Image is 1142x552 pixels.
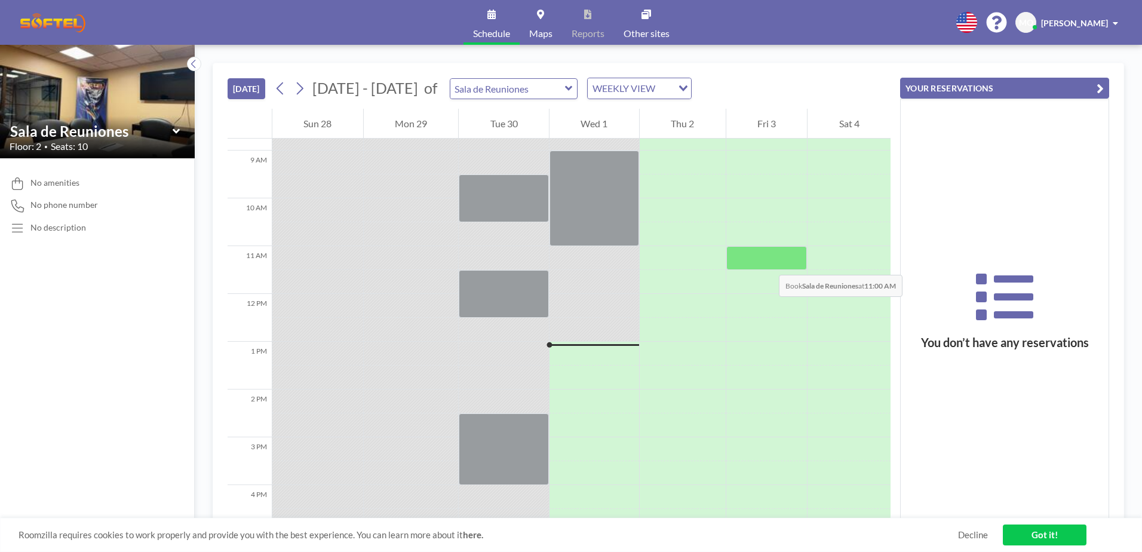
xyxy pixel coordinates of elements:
div: 11 AM [228,246,272,294]
div: Mon 29 [364,109,459,139]
div: Sun 28 [272,109,363,139]
h3: You don’t have any reservations [901,335,1109,350]
div: 12 PM [228,294,272,342]
span: [DATE] - [DATE] [312,79,418,97]
img: organization-logo [19,11,87,35]
b: Sala de Reuniones [802,281,858,290]
span: Reports [572,29,604,38]
div: 1 PM [228,342,272,390]
div: No description [30,222,86,233]
span: Roomzilla requires cookies to work properly and provide you with the best experience. You can lea... [19,529,958,541]
input: Sala de Reuniones [10,122,173,140]
input: Search for option [659,81,671,96]
div: Wed 1 [549,109,639,139]
button: YOUR RESERVATIONS [900,78,1109,99]
span: No phone number [30,200,98,210]
div: Fri 3 [726,109,808,139]
div: 10 AM [228,198,272,246]
div: 9 AM [228,151,272,198]
span: Schedule [473,29,510,38]
span: Maps [529,29,552,38]
a: here. [463,529,483,540]
span: Book at [779,275,902,297]
div: 3 PM [228,437,272,485]
span: Other sites [624,29,670,38]
button: [DATE] [228,78,265,99]
span: MO [1019,17,1033,28]
div: 2 PM [228,390,272,437]
a: Decline [958,529,988,541]
span: • [44,143,48,151]
span: No amenities [30,177,79,188]
b: 11:00 AM [864,281,896,290]
div: Tue 30 [459,109,549,139]
span: Floor: 2 [10,140,41,152]
span: [PERSON_NAME] [1041,18,1108,28]
div: Search for option [588,78,691,99]
span: of [424,79,437,97]
span: Seats: 10 [51,140,88,152]
div: Thu 2 [640,109,726,139]
input: Sala de Reuniones [450,79,565,99]
div: Sat 4 [808,109,891,139]
span: WEEKLY VIEW [590,81,658,96]
a: Got it! [1003,525,1086,545]
div: 4 PM [228,485,272,533]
